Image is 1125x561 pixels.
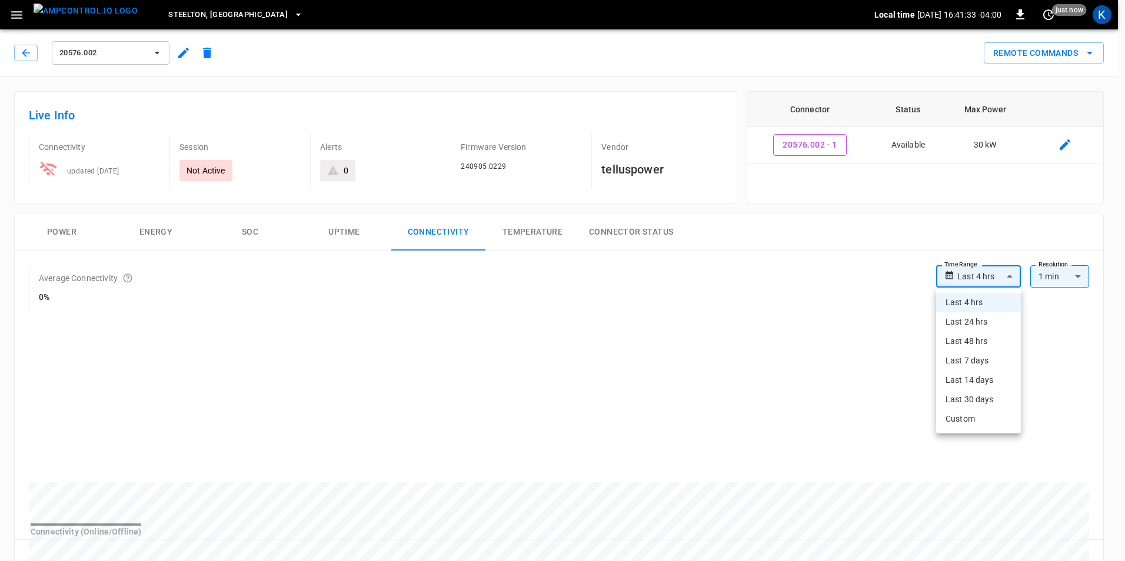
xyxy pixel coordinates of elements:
[936,293,1021,312] li: Last 4 hrs
[936,332,1021,351] li: Last 48 hrs
[936,312,1021,332] li: Last 24 hrs
[936,351,1021,370] li: Last 7 days
[936,370,1021,390] li: Last 14 days
[936,409,1021,429] li: Custom
[936,390,1021,409] li: Last 30 days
